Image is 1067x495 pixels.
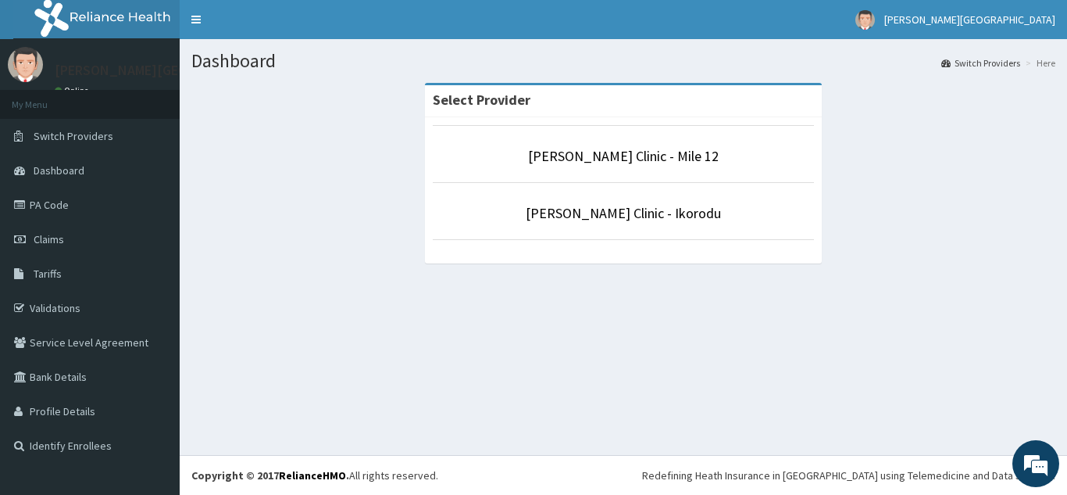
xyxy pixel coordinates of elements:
strong: Select Provider [433,91,530,109]
img: User Image [8,47,43,82]
li: Here [1022,56,1055,70]
a: [PERSON_NAME] Clinic - Mile 12 [528,147,719,165]
strong: Copyright © 2017 . [191,468,349,482]
p: [PERSON_NAME][GEOGRAPHIC_DATA] [55,63,286,77]
span: [PERSON_NAME][GEOGRAPHIC_DATA] [884,13,1055,27]
a: [PERSON_NAME] Clinic - Ikorodu [526,204,721,222]
span: Claims [34,232,64,246]
a: RelianceHMO [279,468,346,482]
span: Switch Providers [34,129,113,143]
footer: All rights reserved. [180,455,1067,495]
a: Switch Providers [941,56,1020,70]
h1: Dashboard [191,51,1055,71]
span: Tariffs [34,267,62,281]
a: Online [55,85,92,96]
div: Redefining Heath Insurance in [GEOGRAPHIC_DATA] using Telemedicine and Data Science! [642,468,1055,483]
span: Dashboard [34,163,84,178]
img: User Image [855,10,875,30]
